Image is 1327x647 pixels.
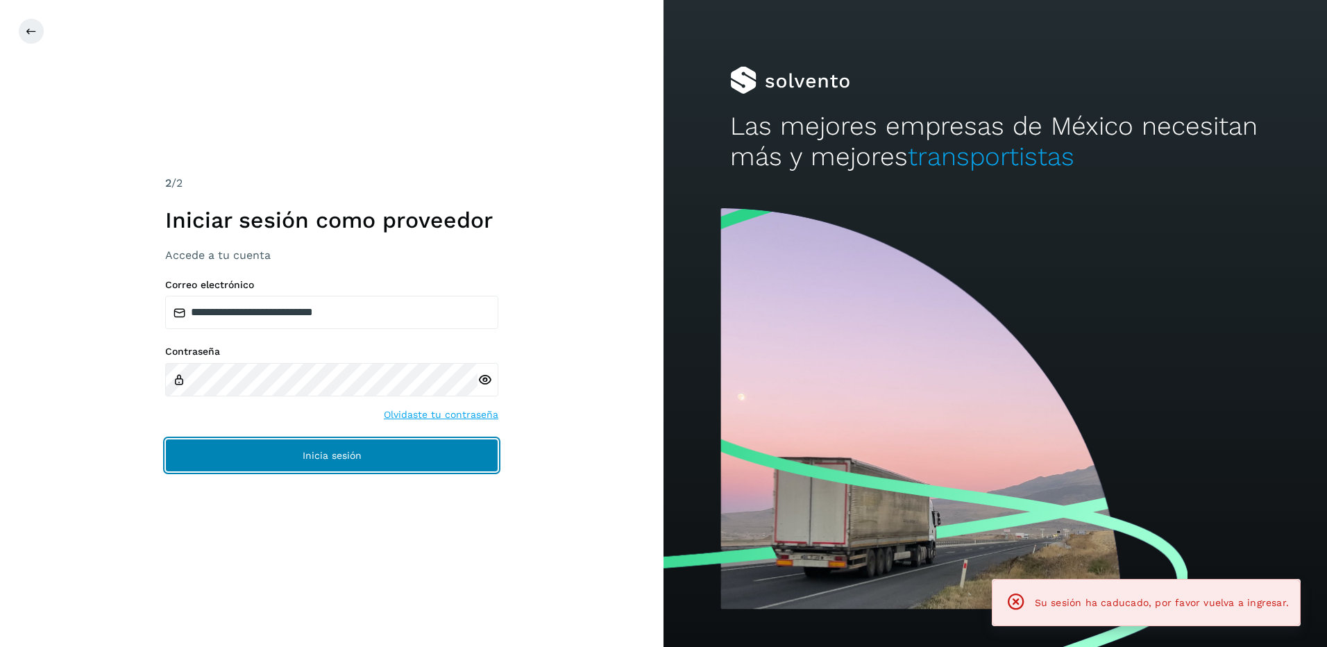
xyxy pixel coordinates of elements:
h1: Iniciar sesión como proveedor [165,207,498,233]
span: Inicia sesión [303,451,362,460]
label: Correo electrónico [165,279,498,291]
span: transportistas [908,142,1074,171]
a: Olvidaste tu contraseña [384,407,498,422]
div: /2 [165,175,498,192]
span: Su sesión ha caducado, por favor vuelva a ingresar. [1035,597,1289,608]
label: Contraseña [165,346,498,358]
h2: Las mejores empresas de México necesitan más y mejores [730,111,1261,173]
button: Inicia sesión [165,439,498,472]
span: 2 [165,176,171,190]
h3: Accede a tu cuenta [165,249,498,262]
